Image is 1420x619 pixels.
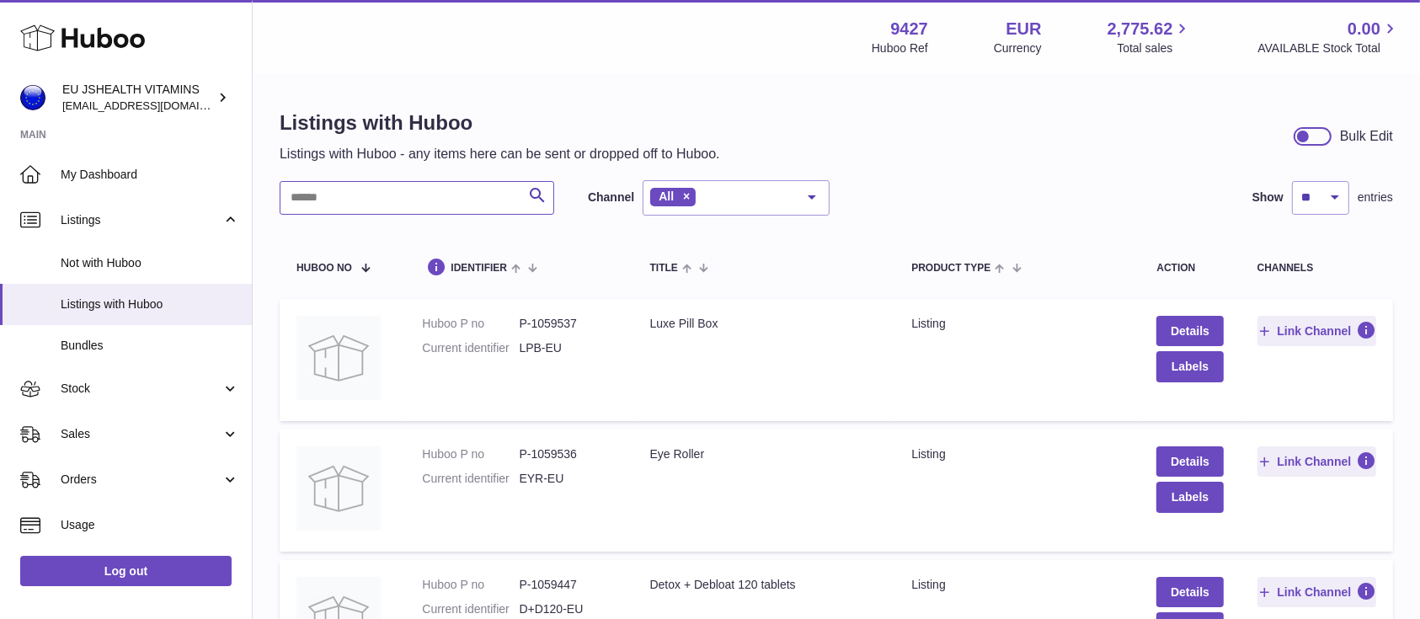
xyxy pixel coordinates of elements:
[650,446,878,462] div: Eye Roller
[1156,482,1223,512] button: Labels
[1340,127,1393,146] div: Bulk Edit
[61,517,239,533] span: Usage
[61,338,239,354] span: Bundles
[872,40,928,56] div: Huboo Ref
[519,316,616,332] dd: P-1059537
[62,99,248,112] span: [EMAIL_ADDRESS][DOMAIN_NAME]
[296,263,352,274] span: Huboo no
[61,296,239,312] span: Listings with Huboo
[1156,316,1223,346] a: Details
[62,82,214,114] div: EU JSHEALTH VITAMINS
[280,109,720,136] h1: Listings with Huboo
[911,316,1123,332] div: listing
[61,472,222,488] span: Orders
[1156,351,1223,382] button: Labels
[519,471,616,487] dd: EYR-EU
[1348,18,1380,40] span: 0.00
[1358,189,1393,205] span: entries
[1257,40,1400,56] span: AVAILABLE Stock Total
[1156,446,1223,477] a: Details
[659,189,674,203] span: All
[1108,18,1173,40] span: 2,775.62
[1257,316,1376,346] button: Link Channel
[20,85,45,110] img: internalAdmin-9427@internal.huboo.com
[280,145,720,163] p: Listings with Huboo - any items here can be sent or dropped off to Huboo.
[588,189,634,205] label: Channel
[994,40,1042,56] div: Currency
[1252,189,1284,205] label: Show
[1277,584,1351,600] span: Link Channel
[296,316,381,400] img: Luxe Pill Box
[422,316,519,332] dt: Huboo P no
[519,601,616,617] dd: D+D120-EU
[422,446,519,462] dt: Huboo P no
[61,167,239,183] span: My Dashboard
[650,316,878,332] div: Luxe Pill Box
[422,601,519,617] dt: Current identifier
[1277,323,1351,339] span: Link Channel
[519,446,616,462] dd: P-1059536
[650,263,678,274] span: title
[1006,18,1041,40] strong: EUR
[422,577,519,593] dt: Huboo P no
[1117,40,1192,56] span: Total sales
[1156,577,1223,607] a: Details
[911,577,1123,593] div: listing
[519,577,616,593] dd: P-1059447
[1277,454,1351,469] span: Link Channel
[422,340,519,356] dt: Current identifier
[20,556,232,586] a: Log out
[1257,577,1376,607] button: Link Channel
[890,18,928,40] strong: 9427
[911,263,990,274] span: Product Type
[451,263,507,274] span: identifier
[1257,18,1400,56] a: 0.00 AVAILABLE Stock Total
[61,381,222,397] span: Stock
[296,446,381,531] img: Eye Roller
[1257,446,1376,477] button: Link Channel
[1156,263,1223,274] div: action
[650,577,878,593] div: Detox + Debloat 120 tablets
[61,255,239,271] span: Not with Huboo
[61,426,222,442] span: Sales
[1257,263,1376,274] div: channels
[422,471,519,487] dt: Current identifier
[61,212,222,228] span: Listings
[911,446,1123,462] div: listing
[519,340,616,356] dd: LPB-EU
[1108,18,1193,56] a: 2,775.62 Total sales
